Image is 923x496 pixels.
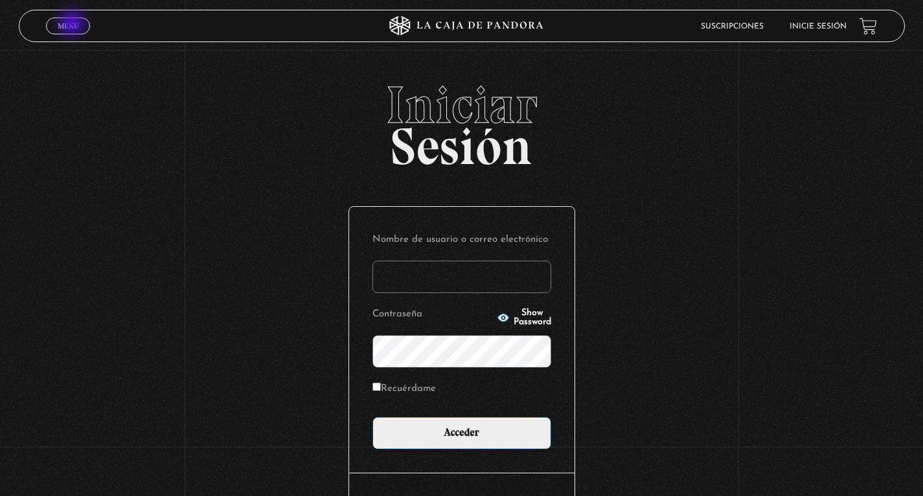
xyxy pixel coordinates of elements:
[372,305,493,325] label: Contraseña
[372,379,436,399] label: Recuérdame
[19,79,905,162] h2: Sesión
[860,18,877,35] a: View your shopping cart
[701,23,764,30] a: Suscripciones
[514,309,551,327] span: Show Password
[790,23,847,30] a: Inicie sesión
[372,383,381,391] input: Recuérdame
[372,417,551,449] input: Acceder
[372,230,551,250] label: Nombre de usuario o correo electrónico
[19,79,905,131] span: Iniciar
[58,22,79,30] span: Menu
[497,309,551,327] button: Show Password
[53,33,84,42] span: Cerrar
